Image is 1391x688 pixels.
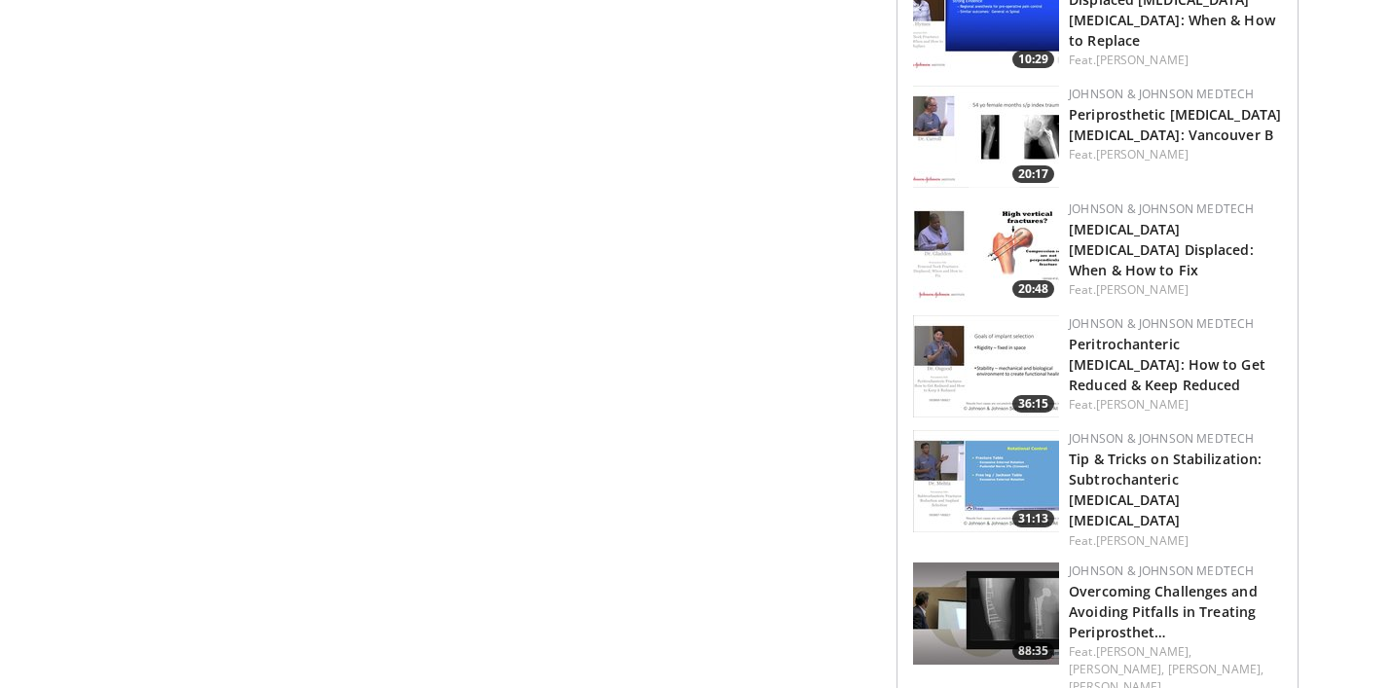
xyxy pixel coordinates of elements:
a: Peritrochanteric [MEDICAL_DATA]: How to Get Reduced & Keep Reduced [1069,335,1265,394]
a: Johnson & Johnson MedTech [1069,200,1254,217]
img: 3f74b3f7-f4ee-4e47-aa10-95373c2716ad.150x105_q85_crop-smart_upscale.jpg [913,86,1059,188]
img: 767ab69a-c649-46df-8d26-9eaddb2db19b.150x105_q85_crop-smart_upscale.jpg [913,562,1059,665]
a: Johnson & Johnson MedTech [1069,562,1254,579]
a: Overcoming Challenges and Avoiding Pitfalls in Treating Periprosthet… [1069,582,1258,641]
div: Feat. [1069,281,1282,299]
a: [PERSON_NAME] [1096,396,1189,413]
div: Feat. [1069,52,1282,69]
span: 20:48 [1012,280,1054,298]
img: f9577f32-bfe9-40fd-9dd0-c9899414f152.150x105_q85_crop-smart_upscale.jpg [913,430,1059,532]
a: [PERSON_NAME] [1096,532,1189,549]
span: 31:13 [1012,510,1054,527]
img: b63f54a4-fa14-4d8c-9bb7-462a77564d8f.150x105_q85_crop-smart_upscale.jpg [913,200,1059,303]
span: 10:29 [1012,51,1054,68]
a: 20:17 [913,86,1059,188]
span: 20:17 [1012,165,1054,183]
a: Johnson & Johnson MedTech [1069,430,1254,447]
div: Feat. [1069,146,1282,163]
a: [PERSON_NAME], [1069,661,1164,677]
a: [MEDICAL_DATA] [MEDICAL_DATA] Displaced: When & How to Fix [1069,220,1254,279]
a: Periprosthetic [MEDICAL_DATA] [MEDICAL_DATA]: Vancouver B [1069,105,1281,144]
div: Feat. [1069,396,1282,414]
span: 36:15 [1012,395,1054,413]
a: 88:35 [913,562,1059,665]
a: Johnson & Johnson MedTech [1069,315,1254,332]
span: 88:35 [1012,642,1054,660]
a: [PERSON_NAME] [1096,52,1189,68]
a: 31:13 [913,430,1059,532]
a: 36:15 [913,315,1059,417]
a: [PERSON_NAME], [1096,643,1191,660]
div: Feat. [1069,532,1282,550]
img: 8d44eec4-91af-43dd-b073-a2820022702a.150x105_q85_crop-smart_upscale.jpg [913,315,1059,417]
a: 20:48 [913,200,1059,303]
a: [PERSON_NAME], [1168,661,1263,677]
a: Johnson & Johnson MedTech [1069,86,1254,102]
a: [PERSON_NAME] [1096,281,1189,298]
a: [PERSON_NAME] [1096,146,1189,163]
a: Tip & Tricks on Stabilization: Subtrochanteric [MEDICAL_DATA] [MEDICAL_DATA] [1069,450,1262,529]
